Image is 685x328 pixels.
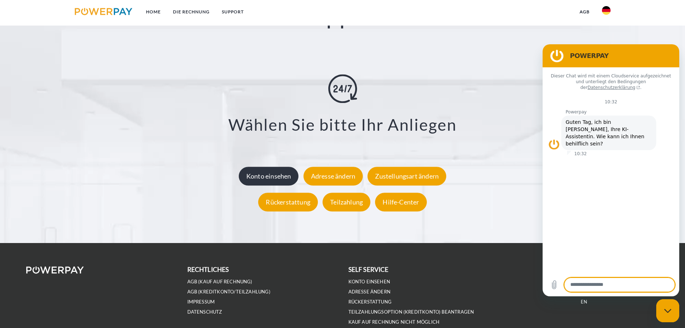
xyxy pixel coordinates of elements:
[348,299,392,305] a: Rückerstattung
[26,266,84,274] img: logo-powerpay-white.svg
[348,319,440,325] a: Kauf auf Rechnung nicht möglich
[258,193,318,211] div: Rückerstattung
[323,193,370,211] div: Teilzahlung
[348,309,474,315] a: Teilzahlungsoption (KREDITKONTO) beantragen
[237,172,301,180] a: Konto einsehen
[239,167,299,185] div: Konto einsehen
[366,172,448,180] a: Zustellungsart ändern
[187,299,215,305] a: IMPRESSUM
[574,5,596,18] a: agb
[256,198,320,206] a: Rückerstattung
[187,266,229,273] b: rechtliches
[303,167,363,185] div: Adresse ändern
[302,172,365,180] a: Adresse ändern
[321,198,372,206] a: Teilzahlung
[373,198,428,206] a: Hilfe-Center
[43,114,642,135] h3: Wählen Sie bitte Ihr Anliegen
[543,44,679,296] iframe: Messaging-Fenster
[187,279,252,285] a: AGB (Kauf auf Rechnung)
[216,5,250,18] a: SUPPORT
[581,299,587,305] a: EN
[348,289,391,295] a: Adresse ändern
[602,6,611,15] img: de
[375,193,426,211] div: Hilfe-Center
[656,299,679,322] iframe: Schaltfläche zum Öffnen des Messaging-Fensters; Konversation läuft
[187,309,222,315] a: DATENSCHUTZ
[348,279,391,285] a: Konto einsehen
[187,289,270,295] a: AGB (Kreditkonto/Teilzahlung)
[367,167,446,185] div: Zustellungsart ändern
[140,5,167,18] a: Home
[328,74,357,103] img: online-shopping.svg
[348,266,389,273] b: self service
[75,8,133,15] img: logo-powerpay.svg
[167,5,216,18] a: DIE RECHNUNG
